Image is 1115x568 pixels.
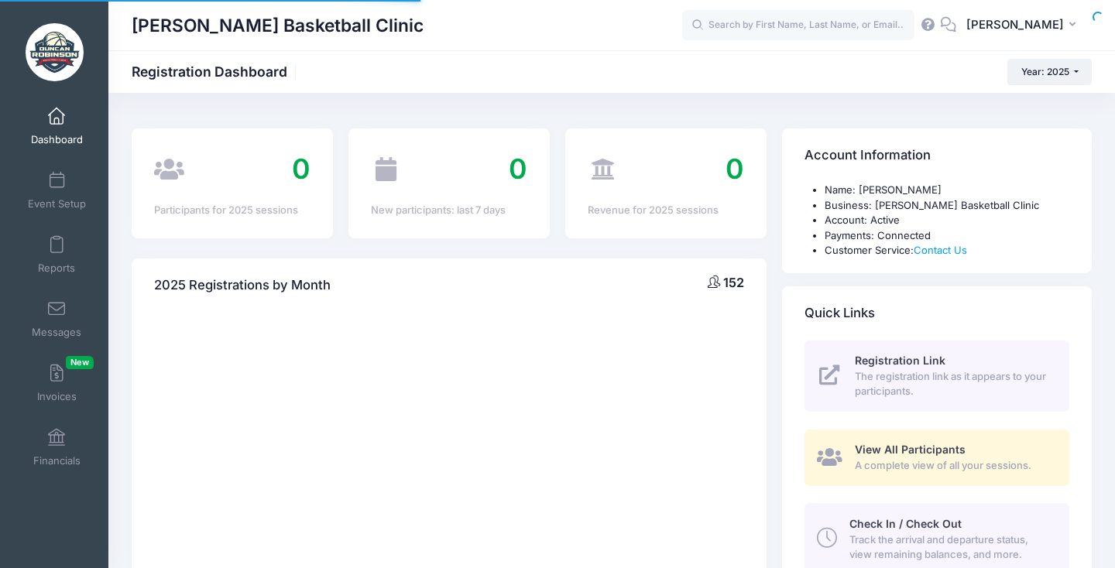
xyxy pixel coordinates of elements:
span: New [66,356,94,369]
span: Dashboard [31,133,83,146]
h1: [PERSON_NAME] Basketball Clinic [132,8,424,43]
h4: Quick Links [805,291,875,335]
div: New participants: last 7 days [371,203,527,218]
a: InvoicesNew [20,356,94,410]
span: Year: 2025 [1021,66,1069,77]
li: Account: Active [825,213,1069,228]
button: Year: 2025 [1007,59,1092,85]
li: Payments: Connected [825,228,1069,244]
span: Event Setup [28,197,86,210]
a: Reports [20,228,94,282]
a: Dashboard [20,99,94,153]
span: A complete view of all your sessions. [855,458,1052,474]
div: Revenue for 2025 sessions [588,203,744,218]
span: 0 [509,152,527,186]
span: Track the arrival and departure status, view remaining balances, and more. [849,532,1052,563]
a: Event Setup [20,163,94,217]
a: Financials [20,420,94,474]
input: Search by First Name, Last Name, or Email... [682,10,914,41]
span: Messages [32,326,81,339]
a: Messages [20,292,94,346]
span: Invoices [37,390,77,403]
h4: 2025 Registrations by Month [154,263,331,307]
li: Name: [PERSON_NAME] [825,183,1069,198]
div: Participants for 2025 sessions [154,203,310,218]
span: 0 [726,152,744,186]
h1: Registration Dashboard [132,63,300,80]
span: 152 [723,275,744,290]
span: [PERSON_NAME] [966,16,1064,33]
span: The registration link as it appears to your participants. [855,369,1052,399]
span: Check In / Check Out [849,517,962,530]
span: Registration Link [855,354,945,367]
span: 0 [292,152,310,186]
a: View All Participants A complete view of all your sessions. [805,429,1069,486]
button: [PERSON_NAME] [956,8,1092,43]
span: Reports [38,262,75,275]
li: Customer Service: [825,243,1069,258]
a: Registration Link The registration link as it appears to your participants. [805,340,1069,412]
a: Contact Us [914,244,967,256]
span: Financials [33,454,81,467]
li: Business: [PERSON_NAME] Basketball Clinic [825,198,1069,214]
span: View All Participants [855,443,966,456]
img: Duncan Robinson Basketball Clinic [26,23,84,81]
h4: Account Information [805,134,931,178]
